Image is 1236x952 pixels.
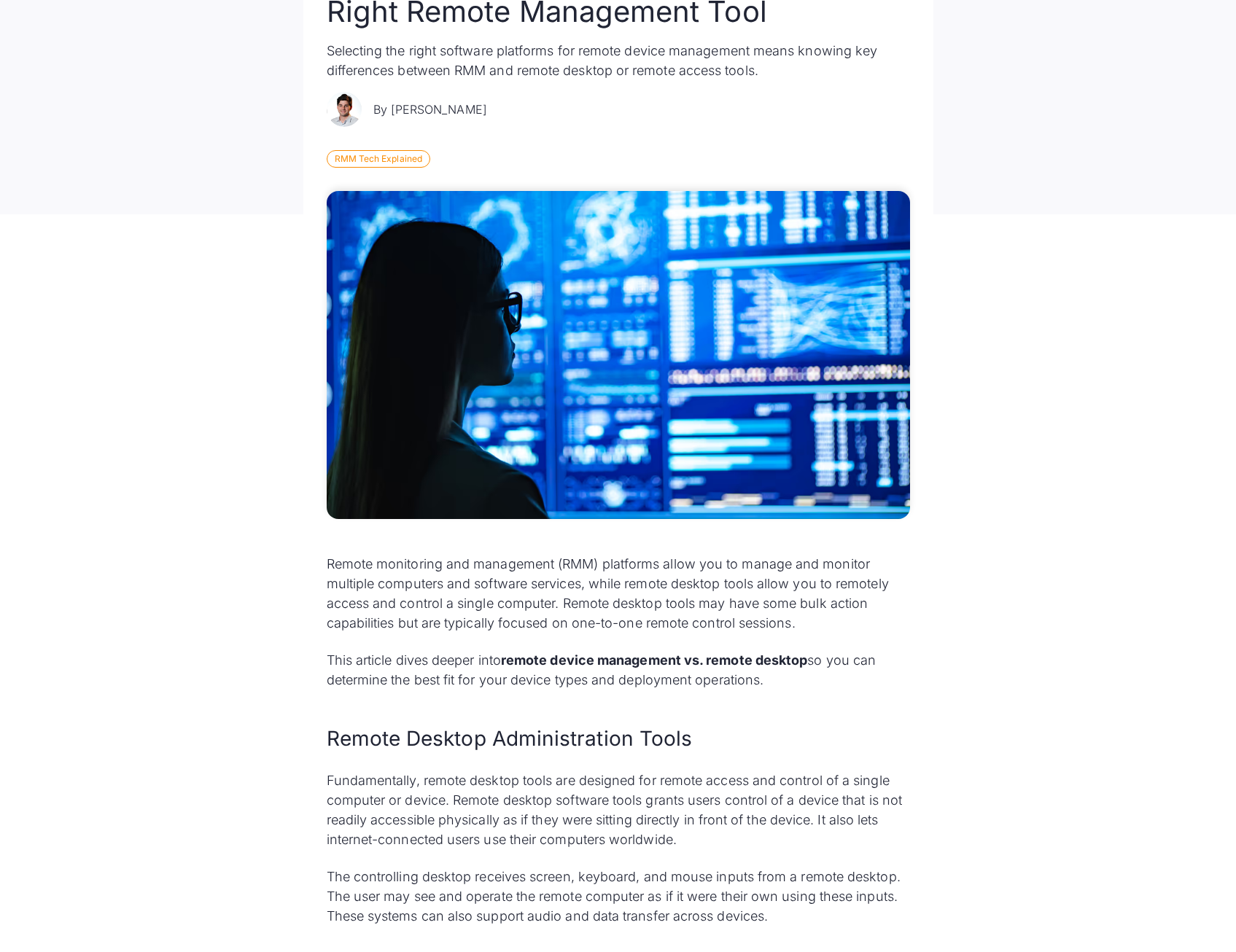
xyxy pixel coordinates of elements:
p: Remote monitoring and management (RMM) platforms allow you to manage and monitor multiple compute... [327,554,910,633]
p: Selecting the right software platforms for remote device management means knowing key differences... [327,41,910,80]
p: This article dives deeper into so you can determine the best fit for your device types and deploy... [327,650,910,690]
h2: Remote Desktop Administration Tools [327,725,910,753]
p: By [PERSON_NAME] [373,101,487,118]
p: Fundamentally, remote desktop tools are designed for remote access and control of a single comput... [327,770,910,849]
strong: remote device management vs. remote desktop [501,652,807,668]
p: The controlling desktop receives screen, keyboard, and mouse inputs from a remote desktop. The us... [327,867,910,926]
div: RMM Tech Explained [327,150,430,168]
